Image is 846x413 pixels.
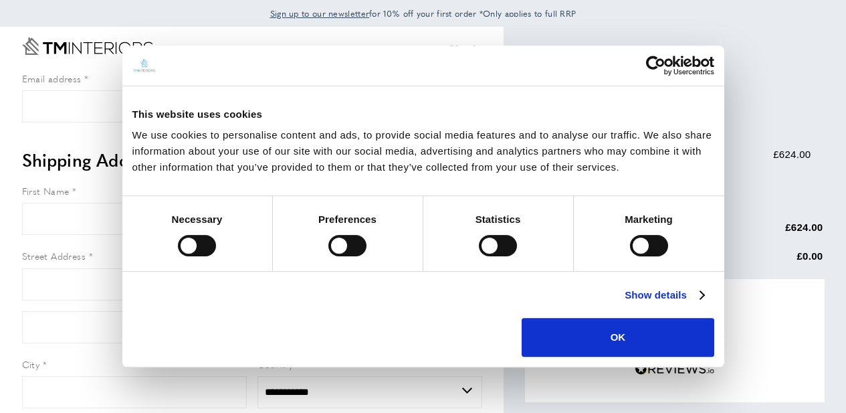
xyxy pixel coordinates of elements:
[706,220,823,246] td: £624.00
[706,248,823,274] td: £0.00
[773,149,811,160] span: £624.00
[475,214,521,225] strong: Statistics
[625,214,673,225] strong: Marketing
[522,318,714,357] button: OK
[132,127,714,175] div: We use cookies to personalise content and ads, to provide social media features and to analyse ou...
[257,357,294,371] span: Country
[22,249,86,262] span: Street Address
[270,7,370,20] a: Sign up to our newsletter
[635,363,715,376] img: Reviews.io 5 stars
[22,148,482,172] h2: Shipping Address
[22,72,82,85] span: Email address
[597,56,714,76] a: Usercentrics Cookiebot - opens in a new window
[22,184,70,197] span: First Name
[22,37,153,55] a: Go to Home page
[706,277,823,303] td: £104.00
[270,7,576,19] span: for 10% off your first order *Only applies to full RRP
[132,106,714,122] div: This website uses cookies
[22,357,40,371] span: City
[172,214,223,225] strong: Necessary
[625,287,704,303] a: Show details
[449,41,482,58] a: Sign in
[270,7,370,19] span: Sign up to our newsletter
[318,214,377,225] strong: Preferences
[132,58,156,72] img: logo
